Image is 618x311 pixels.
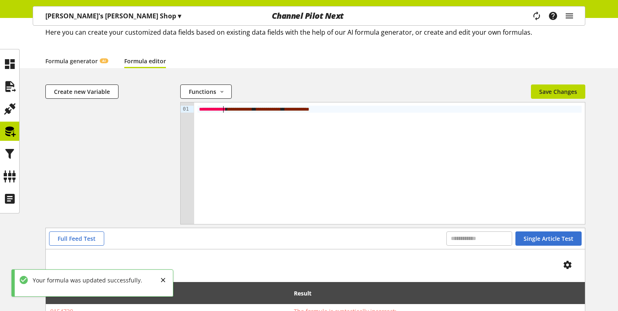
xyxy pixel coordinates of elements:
[539,87,577,96] span: Save Changes
[124,57,166,65] a: Formula editor
[29,276,142,284] div: Your formula was updated successfully.
[49,231,104,246] button: Full Feed Test
[524,234,573,243] span: Single Article Test
[178,11,181,20] span: ▾
[54,87,110,96] span: Create new Variable
[33,6,585,26] nav: main navigation
[294,289,311,298] span: Result
[45,57,108,65] a: Formula generatorAI
[180,84,231,99] button: Functions
[531,84,585,99] button: Save Changes
[45,84,119,99] button: Create new Variable
[45,11,181,21] p: [PERSON_NAME]'s [PERSON_NAME] Shop
[102,58,106,63] span: AI
[181,106,190,113] div: 01
[58,234,96,243] span: Full Feed Test
[515,231,582,246] button: Single Article Test
[189,87,216,96] span: Functions
[45,27,585,37] h2: Here you can create your customized data fields based on existing data fields with the help of ou...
